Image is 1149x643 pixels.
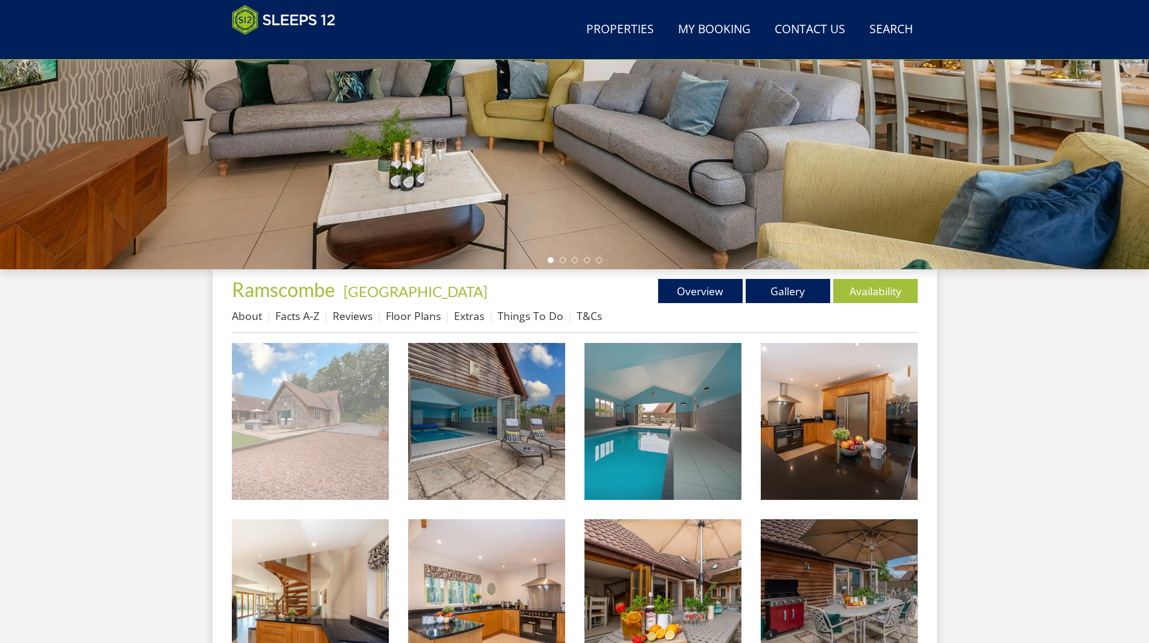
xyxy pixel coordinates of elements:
span: - [339,283,487,300]
a: Overview [658,279,743,303]
iframe: Customer reviews powered by Trustpilot [226,42,353,53]
img: Ramscombe - Somerset holiday lodge sleeping 14 in 6 ensuite bedrooms [232,343,389,500]
a: Things To Do [498,309,563,323]
a: Facts A-Z [275,309,319,323]
img: Ramscombe - Luxury timber clad lodge with private indoor swimming pool [584,343,741,500]
a: Ramscombe [232,278,339,301]
img: Ramscombe - There's plenty of storage and fridge space in the kitchen [761,343,918,500]
a: Properties [581,16,659,43]
a: Reviews [333,309,373,323]
a: Gallery [746,279,830,303]
a: [GEOGRAPHIC_DATA] [344,283,487,300]
a: Contact Us [770,16,850,43]
img: Ramscombe: Bi-fold doors bring the sunshine into the pool room [408,343,565,500]
a: About [232,309,262,323]
img: Sleeps 12 [232,5,336,35]
a: Extras [454,309,484,323]
a: Availability [833,279,918,303]
a: Search [865,16,918,43]
a: Floor Plans [386,309,441,323]
a: My Booking [673,16,755,43]
span: Ramscombe [232,278,335,301]
a: T&Cs [577,309,602,323]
